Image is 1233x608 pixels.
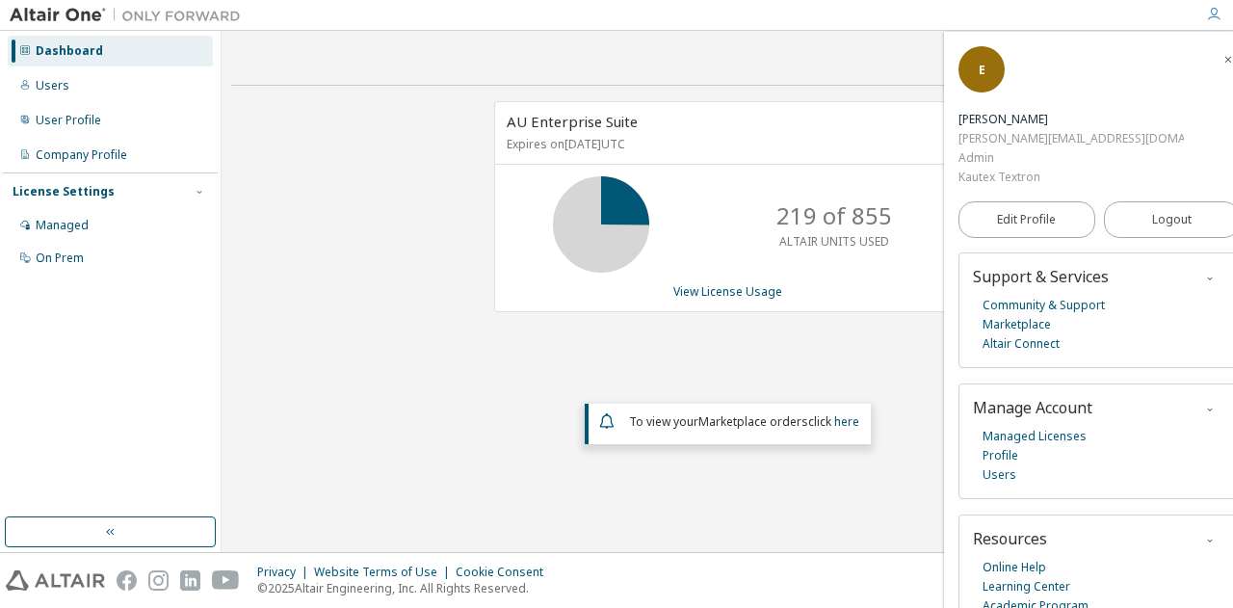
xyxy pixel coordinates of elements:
[973,266,1109,287] span: Support & Services
[10,6,250,25] img: Altair One
[257,565,314,580] div: Privacy
[973,397,1092,418] span: Manage Account
[180,570,200,591] img: linkedin.svg
[36,113,101,128] div: User Profile
[629,413,859,430] span: To view your click
[36,147,127,163] div: Company Profile
[212,570,240,591] img: youtube.svg
[36,251,84,266] div: On Prem
[36,218,89,233] div: Managed
[983,446,1018,465] a: Profile
[983,465,1016,485] a: Users
[13,184,115,199] div: License Settings
[983,577,1070,596] a: Learning Center
[958,168,1184,187] div: Kautex Textron
[983,296,1105,315] a: Community & Support
[979,62,985,78] span: E
[36,78,69,93] div: Users
[983,315,1051,334] a: Marketplace
[507,136,944,152] p: Expires on [DATE] UTC
[958,110,1184,129] div: Erika Santa
[1152,210,1192,229] span: Logout
[997,212,1056,227] span: Edit Profile
[983,558,1046,577] a: Online Help
[958,129,1184,148] div: [PERSON_NAME][EMAIL_ADDRESS][DOMAIN_NAME]
[673,283,782,300] a: View License Usage
[148,570,169,591] img: instagram.svg
[779,233,889,250] p: ALTAIR UNITS USED
[6,570,105,591] img: altair_logo.svg
[983,427,1087,446] a: Managed Licenses
[958,148,1184,168] div: Admin
[776,199,892,232] p: 219 of 855
[314,565,456,580] div: Website Terms of Use
[698,413,808,430] em: Marketplace orders
[257,580,555,596] p: © 2025 Altair Engineering, Inc. All Rights Reserved.
[117,570,137,591] img: facebook.svg
[958,201,1095,238] a: Edit Profile
[834,413,859,430] a: here
[456,565,555,580] div: Cookie Consent
[973,528,1047,549] span: Resources
[983,334,1060,354] a: Altair Connect
[507,112,638,131] span: AU Enterprise Suite
[36,43,103,59] div: Dashboard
